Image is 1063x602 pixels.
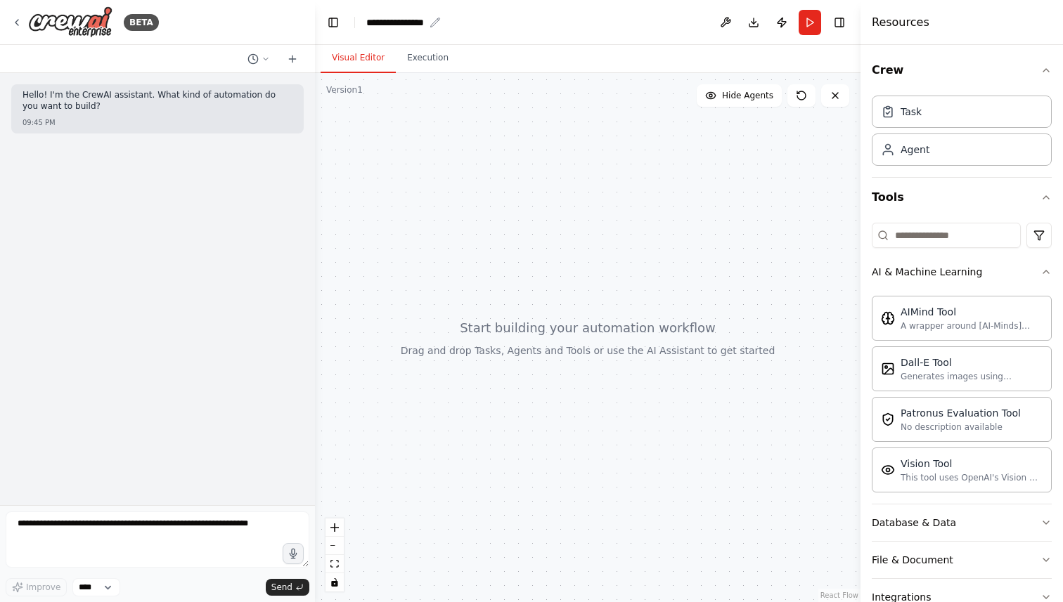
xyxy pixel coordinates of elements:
[326,518,344,591] div: React Flow controls
[281,51,304,67] button: Start a new chat
[901,320,1043,332] div: A wrapper around [AI-Minds]([URL][DOMAIN_NAME]). Useful for when you need answers to questions fr...
[881,311,895,325] img: AIMindTool
[321,44,396,73] button: Visual Editor
[872,90,1052,177] div: Crew
[901,355,1043,369] div: Dall-E Tool
[872,553,953,567] div: File & Document
[722,90,773,101] span: Hide Agents
[901,143,929,157] div: Agent
[872,51,1052,90] button: Crew
[396,44,460,73] button: Execution
[326,518,344,537] button: zoom in
[326,573,344,591] button: toggle interactivity
[872,265,982,279] div: AI & Machine Learning
[242,51,276,67] button: Switch to previous chat
[901,105,922,119] div: Task
[326,84,363,96] div: Version 1
[901,421,1021,433] div: No description available
[26,582,60,593] span: Improve
[820,591,858,599] a: React Flow attribution
[697,84,782,107] button: Hide Agents
[28,6,112,38] img: Logo
[22,117,292,128] div: 09:45 PM
[124,14,159,31] div: BETA
[872,254,1052,290] button: AI & Machine Learning
[872,516,956,530] div: Database & Data
[6,578,67,596] button: Improve
[901,406,1021,420] div: Patronus Evaluation Tool
[881,412,895,426] img: PatronusEvalTool
[830,13,849,32] button: Hide right sidebar
[872,542,1052,578] button: File & Document
[872,504,1052,541] button: Database & Data
[872,178,1052,217] button: Tools
[901,305,1043,319] div: AIMind Tool
[271,582,292,593] span: Send
[22,90,292,112] p: Hello! I'm the CrewAI assistant. What kind of automation do you want to build?
[326,537,344,555] button: zoom out
[881,362,895,376] img: DallETool
[323,13,343,32] button: Hide left sidebar
[901,371,1043,382] div: Generates images using OpenAI's Dall-E model.
[366,15,441,30] nav: breadcrumb
[901,457,1043,471] div: Vision Tool
[901,472,1043,483] div: This tool uses OpenAI's Vision API to describe the contents of an image.
[872,14,929,31] h4: Resources
[266,579,309,596] button: Send
[283,543,304,564] button: Click to speak your automation idea
[326,555,344,573] button: fit view
[872,290,1052,504] div: AI & Machine Learning
[881,463,895,477] img: VisionTool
